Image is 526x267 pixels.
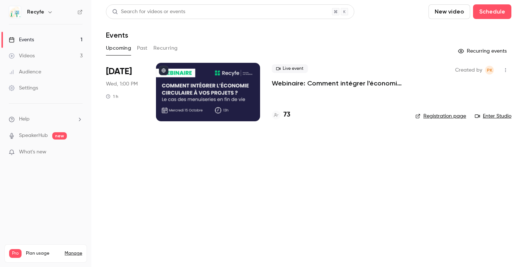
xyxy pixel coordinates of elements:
[9,6,21,18] img: Recyfe
[137,42,148,54] button: Past
[455,45,511,57] button: Recurring events
[106,42,131,54] button: Upcoming
[485,66,494,75] span: Pauline KATCHAVENDA
[272,110,290,120] a: 73
[475,112,511,120] a: Enter Studio
[19,115,30,123] span: Help
[19,132,48,140] a: SpeakerHub
[106,80,138,88] span: Wed, 1:00 PM
[26,251,60,256] span: Plan usage
[487,66,492,75] span: PK
[112,8,185,16] div: Search for videos or events
[19,148,46,156] span: What's new
[52,132,67,140] span: new
[473,4,511,19] button: Schedule
[9,36,34,43] div: Events
[428,4,470,19] button: New video
[272,64,308,73] span: Live event
[283,110,290,120] h4: 73
[106,66,132,77] span: [DATE]
[455,66,482,75] span: Created by
[9,68,41,76] div: Audience
[9,249,22,258] span: Pro
[153,42,178,54] button: Recurring
[65,251,82,256] a: Manage
[106,94,118,99] div: 1 h
[9,115,83,123] li: help-dropdown-opener
[27,8,44,16] h6: Recyfe
[272,79,404,88] a: Webinaire: Comment intégrer l'économie circulaire dans vos projets ?
[106,63,144,121] div: Oct 15 Wed, 1:00 PM (Europe/Paris)
[9,84,38,92] div: Settings
[106,31,128,39] h1: Events
[9,52,35,60] div: Videos
[415,112,466,120] a: Registration page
